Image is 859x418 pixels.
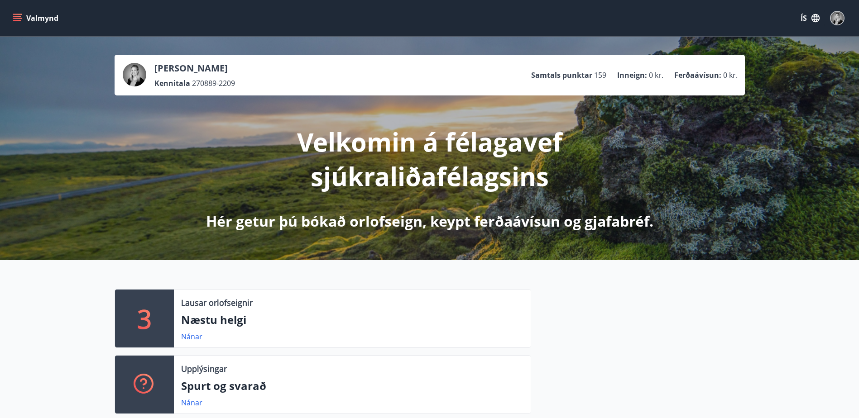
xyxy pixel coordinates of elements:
[181,332,202,342] a: Nánar
[796,10,825,26] button: ÍS
[594,70,606,80] span: 159
[831,12,844,24] img: jbSQFBSLnW8xMt9JY8km2ZNwnJWzjwKPjTAVEjyD.jpg
[181,378,523,394] p: Spurt og svarað
[137,301,152,336] p: 3
[123,63,146,86] img: jbSQFBSLnW8xMt9JY8km2ZNwnJWzjwKPjTAVEjyD.jpg
[181,312,523,328] p: Næstu helgi
[181,297,253,309] p: Lausar orlofseignir
[11,10,62,26] button: menu
[723,70,738,80] span: 0 kr.
[531,70,592,80] p: Samtals punktar
[617,70,647,80] p: Inneign :
[154,78,190,88] p: Kennitala
[191,124,669,193] p: Velkomin á félagavef sjúkraliðafélagsins
[181,398,202,408] a: Nánar
[192,78,235,88] span: 270889-2209
[206,211,653,231] p: Hér getur þú bókað orlofseign, keypt ferðaávísun og gjafabréf.
[649,70,663,80] span: 0 kr.
[181,363,227,375] p: Upplýsingar
[154,62,235,75] p: [PERSON_NAME]
[674,70,721,80] p: Ferðaávísun :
